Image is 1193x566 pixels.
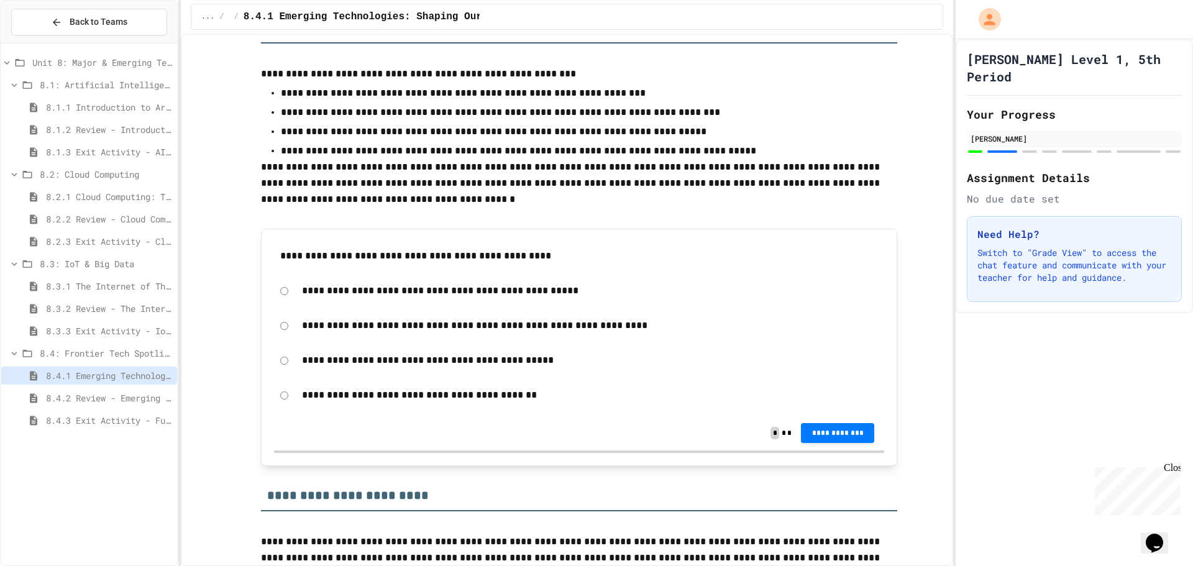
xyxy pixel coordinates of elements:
iframe: chat widget [1141,516,1181,554]
span: 8.4: Frontier Tech Spotlight [40,347,172,360]
p: Switch to "Grade View" to access the chat feature and communicate with your teacher for help and ... [977,247,1171,284]
span: 8.3.2 Review - The Internet of Things and Big Data [46,302,172,315]
span: 8.4.3 Exit Activity - Future Tech Challenge [46,414,172,427]
div: My Account [966,5,1004,34]
span: 8.3: IoT & Big Data [40,257,172,270]
h2: Your Progress [967,106,1182,123]
span: ... [201,12,215,22]
iframe: chat widget [1090,462,1181,515]
span: 8.4.1 Emerging Technologies: Shaping Our Digital Future [244,9,572,24]
h2: Assignment Details [967,169,1182,186]
span: Unit 8: Major & Emerging Technologies [32,56,172,69]
span: 8.2.1 Cloud Computing: Transforming the Digital World [46,190,172,203]
div: [PERSON_NAME] [971,133,1178,144]
span: 8.1: Artificial Intelligence Basics [40,78,172,91]
span: 8.2.2 Review - Cloud Computing [46,212,172,226]
span: 8.1.2 Review - Introduction to Artificial Intelligence [46,123,172,136]
span: 8.2: Cloud Computing [40,168,172,181]
span: 8.4.1 Emerging Technologies: Shaping Our Digital Future [46,369,172,382]
span: 8.4.2 Review - Emerging Technologies: Shaping Our Digital Future [46,391,172,404]
div: Chat with us now!Close [5,5,86,79]
span: 8.3.3 Exit Activity - IoT Data Detective Challenge [46,324,172,337]
div: No due date set [967,191,1182,206]
span: 8.2.3 Exit Activity - Cloud Service Detective [46,235,172,248]
span: 8.1.3 Exit Activity - AI Detective [46,145,172,158]
span: / [219,12,224,22]
span: / [234,12,239,22]
span: 8.1.1 Introduction to Artificial Intelligence [46,101,172,114]
span: 8.3.1 The Internet of Things and Big Data: Our Connected Digital World [46,280,172,293]
button: Back to Teams [11,9,167,35]
h1: [PERSON_NAME] Level 1, 5th Period [967,50,1182,85]
h3: Need Help? [977,227,1171,242]
span: Back to Teams [70,16,127,29]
